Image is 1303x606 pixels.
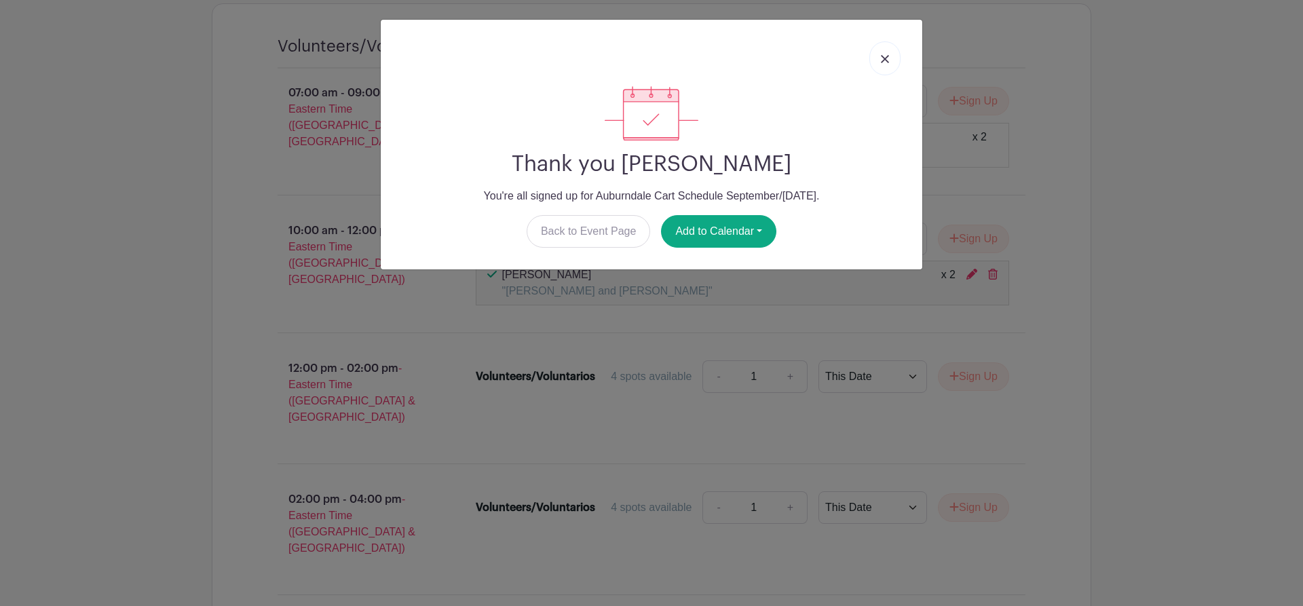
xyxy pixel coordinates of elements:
[392,151,911,177] h2: Thank you [PERSON_NAME]
[661,215,776,248] button: Add to Calendar
[392,188,911,204] p: You're all signed up for Auburndale Cart Schedule September/[DATE].
[527,215,651,248] a: Back to Event Page
[605,86,698,140] img: signup_complete-c468d5dda3e2740ee63a24cb0ba0d3ce5d8a4ecd24259e683200fb1569d990c8.svg
[881,55,889,63] img: close_button-5f87c8562297e5c2d7936805f587ecaba9071eb48480494691a3f1689db116b3.svg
